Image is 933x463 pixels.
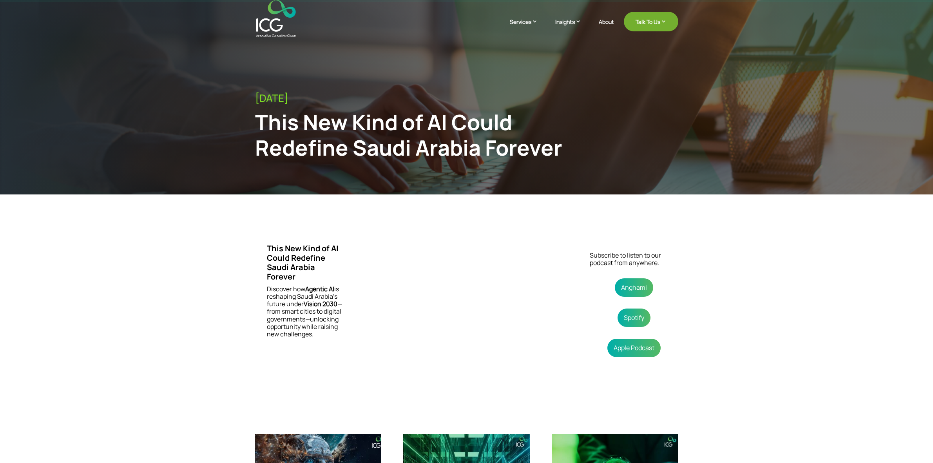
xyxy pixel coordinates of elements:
a: Talk To Us [624,12,678,31]
a: Services [510,18,545,37]
h3: This New Kind of AI Could Redefine Saudi Arabia Forever [267,244,343,285]
strong: Vision 2030 [304,300,337,308]
div: This New Kind of AI Could Redefine Saudi Arabia Forever [255,109,581,160]
iframe: This New Kind of AI Could Redefine Saudi Arabia Forever [366,244,566,356]
strong: Agentic AI [305,285,334,293]
a: Spotify [618,309,650,327]
a: Anghami [615,278,653,297]
p: Subscribe to listen to our podcast from anywhere. [590,252,674,267]
span: You may also like [255,400,367,419]
a: Insights [555,18,589,37]
div: [DATE] [255,92,678,104]
a: About [599,19,614,37]
iframe: Chat Widget [803,378,933,463]
a: Apple Podcast [607,339,661,357]
p: Discover how is reshaping Saudi Arabia’s future under —from smart cities to digital governments—u... [267,285,343,338]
